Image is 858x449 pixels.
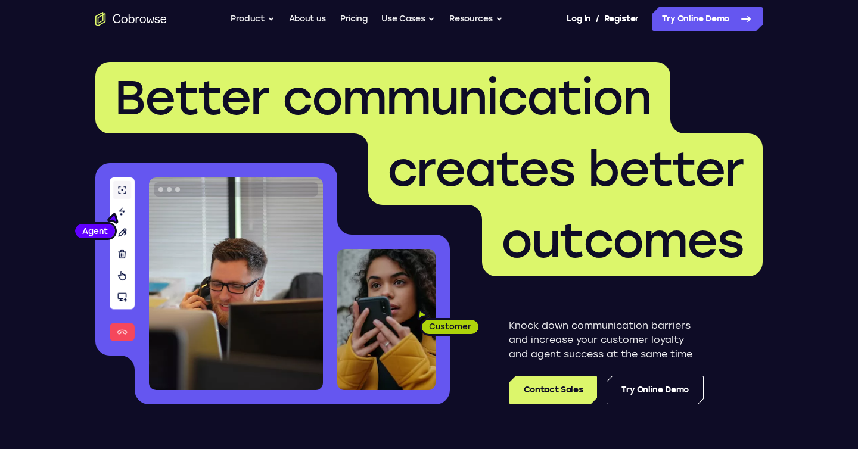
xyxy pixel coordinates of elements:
[231,7,275,31] button: Product
[337,249,436,390] img: A customer holding their phone
[149,177,323,390] img: A customer support agent talking on the phone
[607,376,704,404] a: Try Online Demo
[340,7,368,31] a: Pricing
[604,7,639,31] a: Register
[95,12,167,26] a: Go to the home page
[501,212,744,269] span: outcomes
[596,12,599,26] span: /
[509,319,704,361] p: Knock down communication barriers and increase your customer loyalty and agent success at the sam...
[449,7,503,31] button: Resources
[114,69,651,126] span: Better communication
[289,7,326,31] a: About us
[509,376,597,404] a: Contact Sales
[567,7,590,31] a: Log In
[387,141,744,198] span: creates better
[652,7,763,31] a: Try Online Demo
[381,7,435,31] button: Use Cases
